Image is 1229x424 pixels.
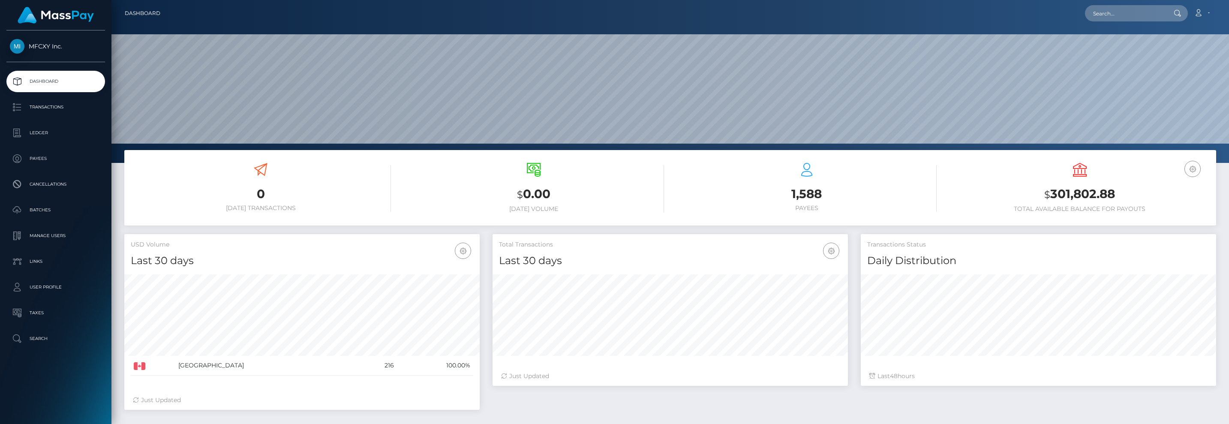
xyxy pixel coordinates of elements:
[950,186,1210,203] h3: 301,802.88
[10,39,24,54] img: MFCXY Inc.
[131,241,473,249] h5: USD Volume
[131,186,391,202] h3: 0
[10,126,102,139] p: Ledger
[397,356,473,376] td: 100.00%
[499,241,841,249] h5: Total Transactions
[6,199,105,221] a: Batches
[10,204,102,217] p: Batches
[125,4,160,22] a: Dashboard
[499,253,841,268] h4: Last 30 days
[10,75,102,88] p: Dashboard
[6,302,105,324] a: Taxes
[1044,189,1050,201] small: $
[10,178,102,191] p: Cancellations
[6,148,105,169] a: Payees
[175,356,358,376] td: [GEOGRAPHIC_DATA]
[134,362,145,370] img: CA.png
[18,7,94,24] img: MassPay Logo
[404,205,664,213] h6: [DATE] Volume
[950,205,1210,213] h6: Total Available Balance for Payouts
[6,71,105,92] a: Dashboard
[867,241,1210,249] h5: Transactions Status
[867,253,1210,268] h4: Daily Distribution
[6,42,105,50] span: MFCXY Inc.
[404,186,664,203] h3: 0.00
[6,174,105,195] a: Cancellations
[131,204,391,212] h6: [DATE] Transactions
[6,251,105,272] a: Links
[10,281,102,294] p: User Profile
[869,372,1208,381] div: Last hours
[358,356,397,376] td: 216
[501,372,839,381] div: Just Updated
[10,307,102,319] p: Taxes
[677,186,937,202] h3: 1,588
[10,101,102,114] p: Transactions
[10,332,102,345] p: Search
[517,189,523,201] small: $
[6,328,105,349] a: Search
[6,225,105,247] a: Manage Users
[1085,5,1166,21] input: Search...
[10,229,102,242] p: Manage Users
[131,253,473,268] h4: Last 30 days
[10,152,102,165] p: Payees
[677,204,937,212] h6: Payees
[6,96,105,118] a: Transactions
[133,396,471,405] div: Just Updated
[6,122,105,144] a: Ledger
[6,277,105,298] a: User Profile
[890,372,898,380] span: 48
[10,255,102,268] p: Links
